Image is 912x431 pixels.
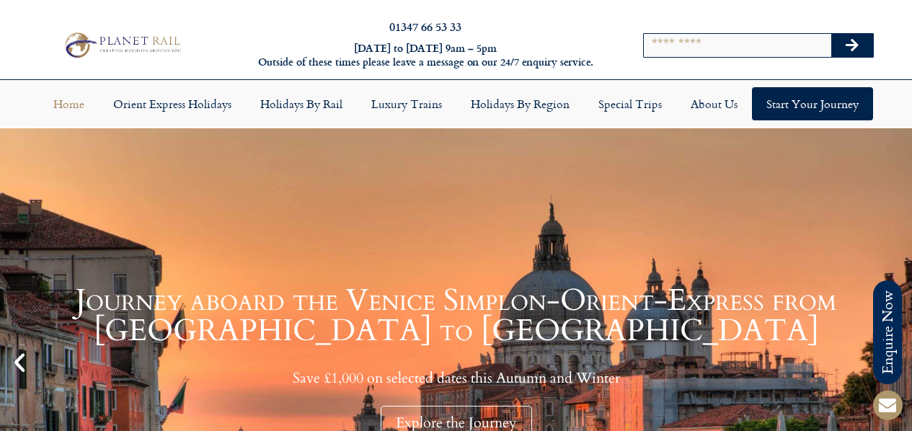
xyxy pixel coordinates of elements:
[752,87,873,120] a: Start your Journey
[7,350,32,375] div: Previous slide
[36,285,876,346] h1: Journey aboard the Venice Simplon-Orient-Express from [GEOGRAPHIC_DATA] to [GEOGRAPHIC_DATA]
[99,87,246,120] a: Orient Express Holidays
[831,34,873,57] button: Search
[584,87,676,120] a: Special Trips
[676,87,752,120] a: About Us
[247,42,604,68] h6: [DATE] to [DATE] 9am – 5pm Outside of these times please leave a message on our 24/7 enquiry serv...
[357,87,456,120] a: Luxury Trains
[60,30,184,60] img: Planet Rail Train Holidays Logo
[7,87,905,120] nav: Menu
[456,87,584,120] a: Holidays by Region
[389,18,461,35] a: 01347 66 53 33
[36,369,876,387] p: Save £1,000 on selected dates this Autumn and Winter
[246,87,357,120] a: Holidays by Rail
[39,87,99,120] a: Home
